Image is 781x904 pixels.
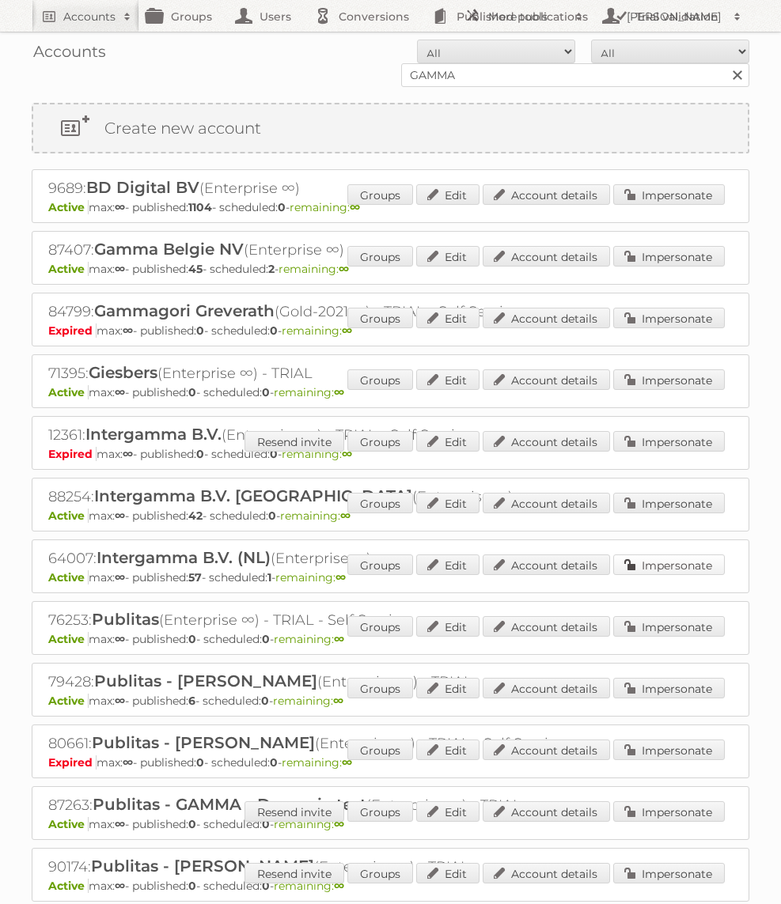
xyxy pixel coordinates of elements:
span: Active [48,262,89,276]
strong: 0 [270,323,278,338]
strong: ∞ [115,694,125,708]
h2: 76253: (Enterprise ∞) - TRIAL - Self Service [48,610,602,630]
a: Impersonate [613,308,725,328]
p: max: - published: - scheduled: - [48,447,733,461]
a: Groups [347,431,413,452]
strong: ∞ [115,632,125,646]
strong: ∞ [115,879,125,893]
span: Active [48,694,89,708]
a: Account details [483,863,610,883]
span: Expired [48,447,97,461]
strong: ∞ [115,200,125,214]
h2: 84799: (Gold-2021 ∞) - TRIAL - Self Service [48,301,602,322]
a: Groups [347,369,413,390]
a: Account details [483,739,610,760]
h2: 80661: (Enterprise ∞) - TRIAL - Self Service [48,733,602,754]
a: Groups [347,678,413,698]
strong: ∞ [334,385,344,399]
strong: 2 [268,262,275,276]
a: Groups [347,493,413,513]
strong: ∞ [115,385,125,399]
h2: 71395: (Enterprise ∞) - TRIAL [48,363,602,384]
a: Account details [483,678,610,698]
p: max: - published: - scheduled: - [48,323,733,338]
span: Active [48,817,89,831]
span: Publitas - [PERSON_NAME] [92,733,315,752]
a: Groups [347,863,413,883]
a: Edit [416,678,480,698]
a: Account details [483,431,610,452]
a: Impersonate [613,801,725,822]
a: Edit [416,493,480,513]
a: Impersonate [613,431,725,452]
p: max: - published: - scheduled: - [48,755,733,770]
span: Expired [48,755,97,770]
a: Impersonate [613,863,725,883]
h2: Accounts [63,9,116,25]
a: Resend invite [245,801,344,822]
a: Create new account [33,104,748,152]
p: max: - published: - scheduled: - [48,817,733,831]
span: Active [48,570,89,584]
span: Active [48,200,89,214]
p: max: - published: - scheduled: - [48,200,733,214]
span: remaining: [274,385,344,399]
strong: 0 [196,323,204,338]
span: Intergamma B.V. [GEOGRAPHIC_DATA] [94,486,412,505]
a: Account details [483,246,610,267]
p: max: - published: - scheduled: - [48,509,733,523]
strong: 0 [268,509,276,523]
strong: 0 [188,817,196,831]
a: Impersonate [613,184,725,205]
a: Account details [483,369,610,390]
strong: ∞ [123,323,133,338]
a: Resend invite [245,863,344,883]
h2: 9689: (Enterprise ∞) [48,178,602,199]
span: Intergamma B.V. (NL) [97,548,271,567]
strong: ∞ [339,262,349,276]
a: Impersonate [613,369,725,390]
a: Edit [416,369,480,390]
a: Edit [416,739,480,760]
a: Impersonate [613,246,725,267]
strong: ∞ [123,755,133,770]
strong: ∞ [342,755,352,770]
strong: 0 [196,447,204,461]
a: Impersonate [613,616,725,637]
p: max: - published: - scheduled: - [48,570,733,584]
h2: 12361: (Enterprise ∞) - TRIAL - Self Service [48,425,602,445]
span: Active [48,632,89,646]
a: Impersonate [613,493,725,513]
h2: 88254: (Enterprise ∞) [48,486,602,507]
a: Account details [483,308,610,328]
span: BD Digital BV [86,178,199,197]
a: Edit [416,431,480,452]
span: Giesbers [89,363,157,382]
a: Edit [416,863,480,883]
a: Groups [347,554,413,575]
span: Gamma Belgie NV [94,240,244,259]
a: Impersonate [613,678,725,698]
h2: 79428: (Enterprise ∞) - TRIAL [48,671,602,692]
a: Edit [416,801,480,822]
span: remaining: [273,694,343,708]
span: remaining: [275,570,346,584]
span: Active [48,509,89,523]
strong: ∞ [342,323,352,338]
a: Groups [347,308,413,328]
h2: 87263: (Enterprise ∞) - TRIAL [48,795,602,815]
a: Account details [483,616,610,637]
strong: 6 [188,694,195,708]
span: Publitas - [PERSON_NAME] [91,857,314,876]
span: remaining: [282,755,352,770]
strong: 0 [196,755,204,770]
a: Edit [416,246,480,267]
span: Publitas [92,610,159,629]
strong: ∞ [115,817,125,831]
strong: ∞ [340,509,351,523]
strong: ∞ [333,694,343,708]
strong: ∞ [336,570,346,584]
strong: ∞ [115,262,125,276]
a: Impersonate [613,554,725,575]
p: max: - published: - scheduled: - [48,262,733,276]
